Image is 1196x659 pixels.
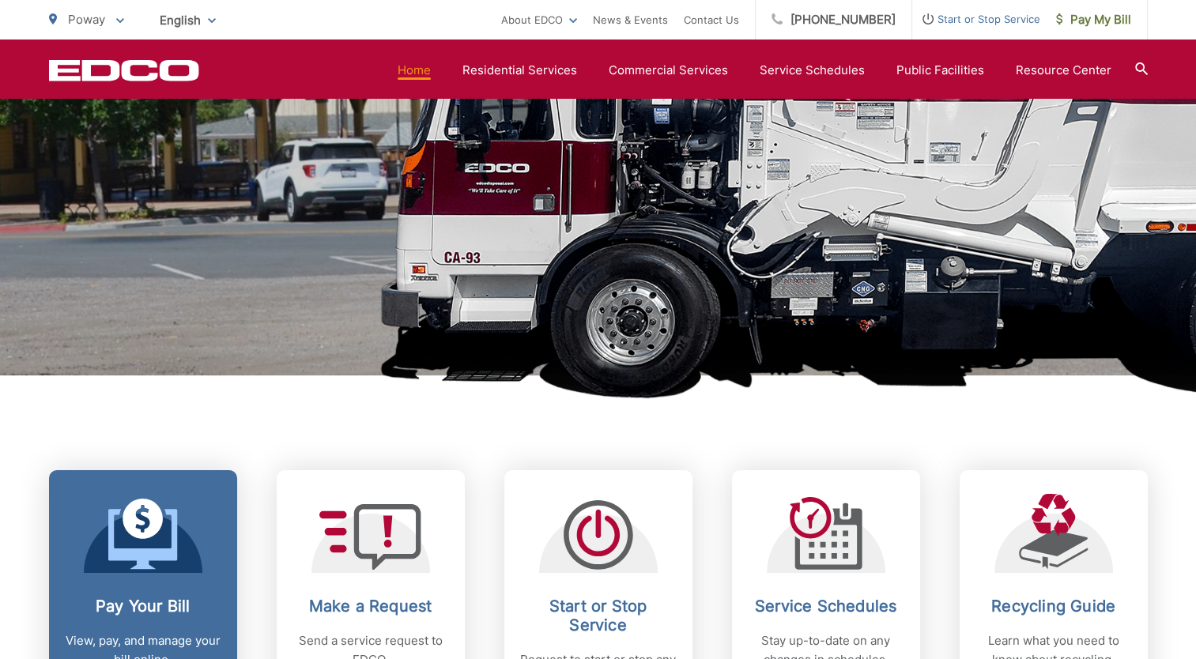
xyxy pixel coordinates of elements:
h2: Service Schedules [748,597,904,616]
span: English [148,6,228,34]
a: Public Facilities [896,61,984,80]
a: News & Events [593,10,668,29]
a: Contact Us [684,10,739,29]
a: Home [398,61,431,80]
a: About EDCO [501,10,577,29]
span: Pay My Bill [1056,10,1131,29]
a: Service Schedules [760,61,865,80]
span: Poway [68,12,105,27]
a: Commercial Services [609,61,728,80]
h2: Start or Stop Service [520,597,677,635]
a: Residential Services [462,61,577,80]
h2: Make a Request [292,597,449,616]
h2: Pay Your Bill [65,597,221,616]
a: EDCD logo. Return to the homepage. [49,59,199,81]
h2: Recycling Guide [975,597,1132,616]
a: Resource Center [1016,61,1111,80]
